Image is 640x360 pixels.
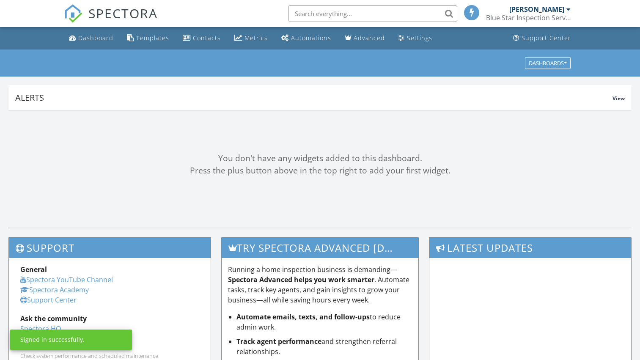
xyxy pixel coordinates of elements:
strong: General [20,265,47,274]
a: Support Center [20,295,77,305]
div: Signed in successfully. [20,335,85,344]
div: Support Center [522,34,571,42]
div: Dashboard [78,34,113,42]
p: Running a home inspection business is demanding— . Automate tasks, track key agents, and gain ins... [228,264,412,305]
div: Ask the community [20,313,199,324]
a: Spectora HQ [20,324,61,333]
div: Metrics [244,34,268,42]
div: Press the plus button above in the top right to add your first widget. [8,165,632,177]
a: Contacts [179,30,224,46]
div: [PERSON_NAME] [509,5,564,14]
a: Metrics [231,30,271,46]
img: The Best Home Inspection Software - Spectora [64,4,82,23]
div: Advanced [354,34,385,42]
div: Check system performance and scheduled maintenance. [20,352,199,359]
a: Spectora Academy [20,285,89,294]
span: SPECTORA [88,4,158,22]
h3: Latest Updates [429,237,631,258]
a: Spectora YouTube Channel [20,275,113,284]
a: Settings [395,30,436,46]
a: Templates [124,30,173,46]
a: Automations (Basic) [278,30,335,46]
li: to reduce admin work. [236,312,412,332]
div: Dashboards [529,60,567,66]
h3: Support [9,237,211,258]
input: Search everything... [288,5,457,22]
div: Blue Star Inspection Services [486,14,571,22]
a: Dashboard [66,30,117,46]
div: Automations [291,34,331,42]
button: Dashboards [525,57,571,69]
h3: Try spectora advanced [DATE] [222,237,418,258]
div: Settings [407,34,432,42]
div: Alerts [15,92,613,103]
div: Contacts [193,34,221,42]
li: and strengthen referral relationships. [236,336,412,357]
strong: Track agent performance [236,337,321,346]
div: You don't have any widgets added to this dashboard. [8,152,632,165]
a: Support Center [510,30,574,46]
span: View [613,95,625,102]
strong: Spectora Advanced helps you work smarter [228,275,374,284]
strong: Automate emails, texts, and follow-ups [236,312,370,322]
a: SPECTORA [64,11,158,29]
div: Templates [136,34,169,42]
a: Advanced [341,30,388,46]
